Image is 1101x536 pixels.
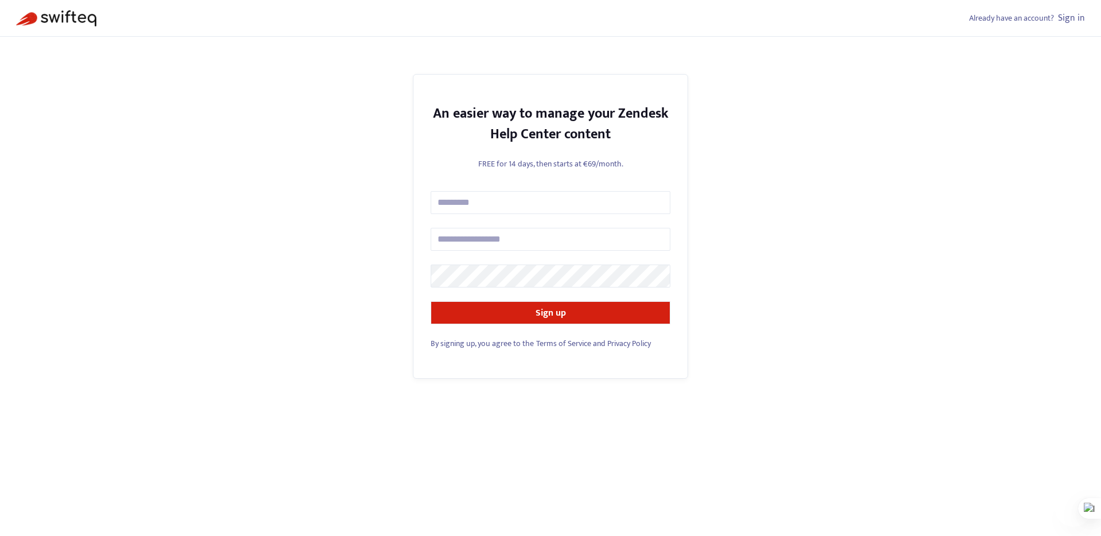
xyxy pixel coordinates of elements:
[431,337,670,349] div: and
[969,11,1054,25] span: Already have an account?
[536,305,566,321] strong: Sign up
[1058,10,1085,26] a: Sign in
[16,10,96,26] img: Swifteq
[607,337,651,350] a: Privacy Policy
[1055,490,1092,527] iframe: Button to launch messaging window
[433,102,669,146] strong: An easier way to manage your Zendesk Help Center content
[431,158,670,170] p: FREE for 14 days, then starts at €69/month.
[431,337,534,350] span: By signing up, you agree to the
[536,337,591,350] a: Terms of Service
[431,301,670,324] button: Sign up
